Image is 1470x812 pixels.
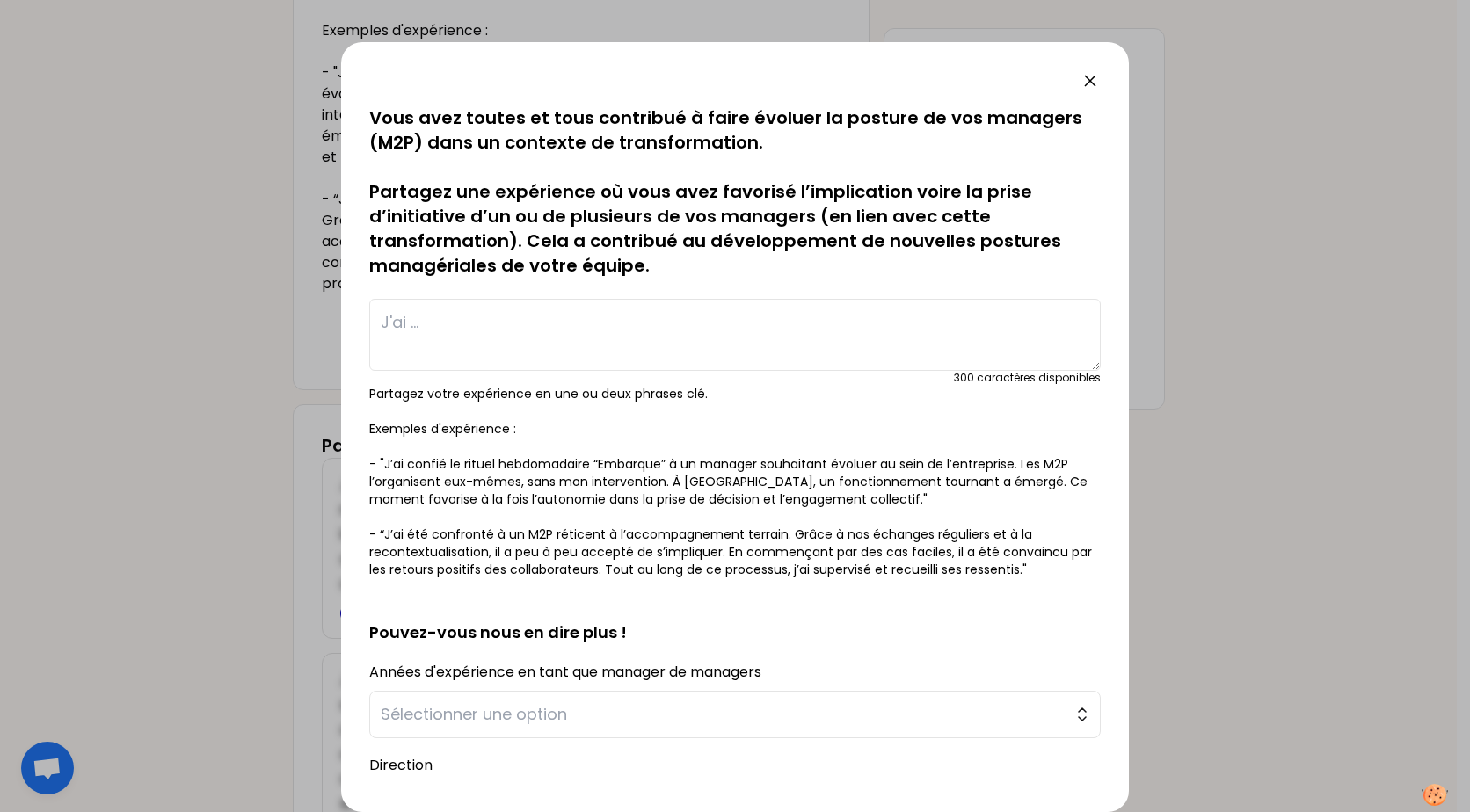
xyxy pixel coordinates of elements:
p: Partagez votre expérience en une ou deux phrases clé. Exemples d'expérience : - "J’ai confié le r... [369,385,1101,578]
h2: Pouvez-vous nous en dire plus ! [369,592,1101,645]
label: Direction [369,755,433,775]
label: Années d'expérience en tant que manager de managers [369,662,761,682]
span: Sélectionner une option [381,702,1065,727]
button: Sélectionner une option [369,691,1101,738]
div: 300 caractères disponibles [954,371,1101,385]
p: Vous avez toutes et tous contribué à faire évoluer la posture de vos managers (M2P) dans un conte... [369,105,1101,278]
